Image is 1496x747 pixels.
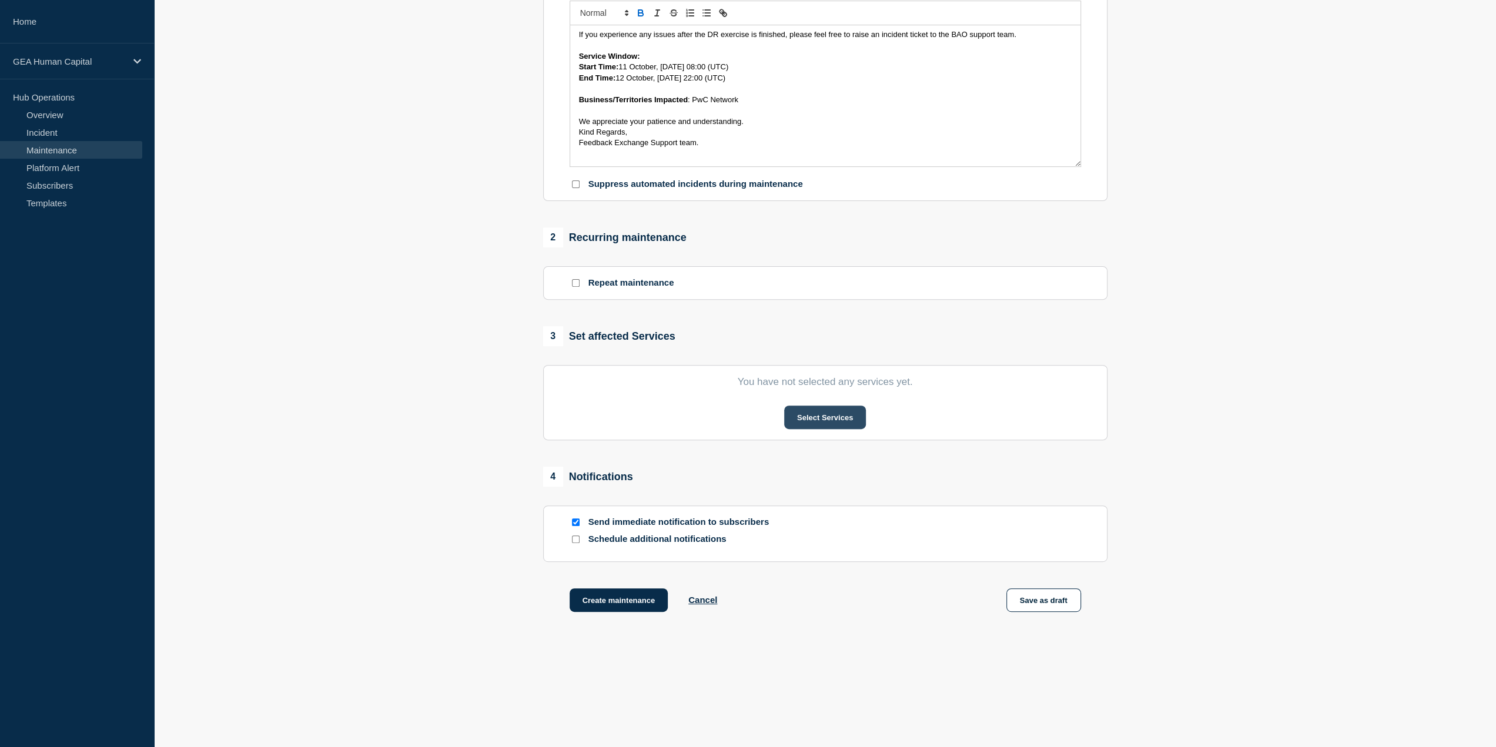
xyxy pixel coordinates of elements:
[649,6,665,20] button: Toggle italic text
[543,227,563,247] span: 2
[575,6,632,20] span: Font size
[579,52,640,61] strong: Service Window:
[543,467,633,487] div: Notifications
[572,180,580,188] input: Suppress automated incidents during maintenance
[543,227,687,247] div: Recurring maintenance
[1006,588,1081,612] button: Save as draft
[543,467,563,487] span: 4
[615,73,725,82] span: 12 October, [DATE] 22:00 (UTC)
[579,128,627,136] span: Kind Regards,
[588,277,674,289] p: Repeat maintenance
[570,376,1081,388] p: You have not selected any services yet.
[579,73,616,82] strong: End Time:
[572,518,580,526] input: Send immediate notification to subscribers
[572,279,580,287] input: Repeat maintenance
[579,117,744,126] span: We appreciate your patience and understanding.
[570,588,668,612] button: Create maintenance
[572,535,580,543] input: Schedule additional notifications
[784,406,866,429] button: Select Services
[579,95,688,104] strong: Business/Territories Impacted
[698,6,715,20] button: Toggle bulleted list
[632,6,649,20] button: Toggle bold text
[715,6,731,20] button: Toggle link
[588,534,777,545] p: Schedule additional notifications
[688,595,717,605] button: Cancel
[579,30,1016,39] span: If you experience any issues after the DR exercise is finished, please feel free to raise an inci...
[588,517,777,528] p: Send immediate notification to subscribers
[570,25,1080,166] div: Message
[665,6,682,20] button: Toggle strikethrough text
[588,179,803,190] p: Suppress automated incidents during maintenance
[618,62,728,71] span: 11 October, [DATE] 08:00 (UTC)
[543,326,563,346] span: 3
[682,6,698,20] button: Toggle ordered list
[688,95,738,104] span: : PwC Network
[579,138,699,147] span: Feedback Exchange Support team.
[543,326,675,346] div: Set affected Services
[579,62,619,71] strong: Start Time:
[13,56,126,66] p: GEA Human Capital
